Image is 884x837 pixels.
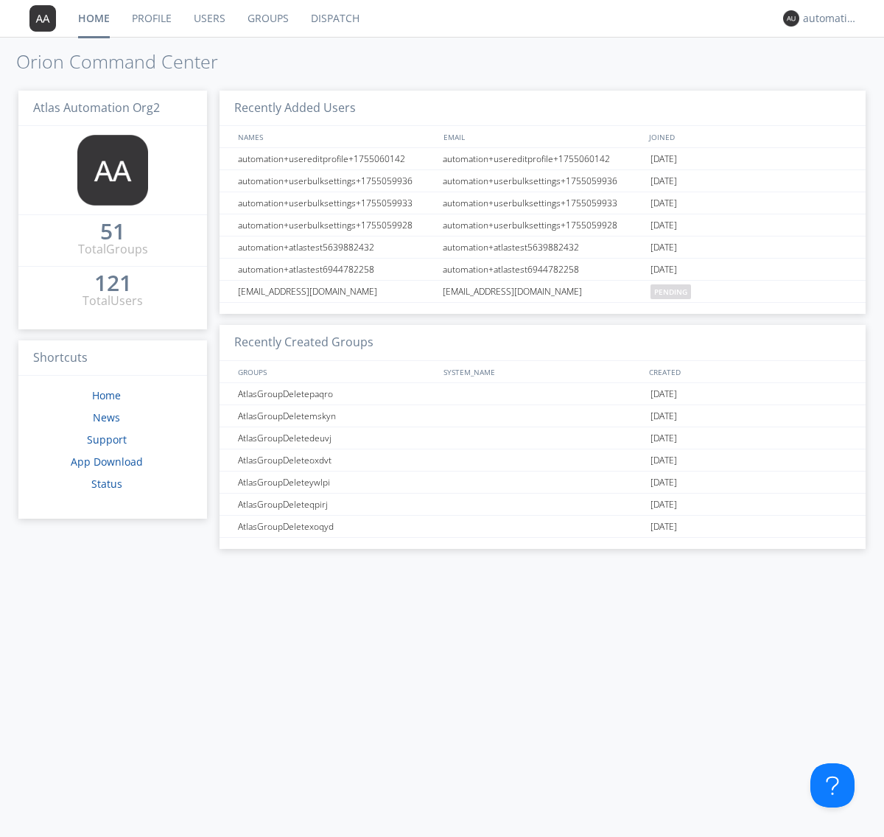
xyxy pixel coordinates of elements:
div: Total Users [83,293,143,309]
span: [DATE] [650,449,677,472]
div: Total Groups [78,241,148,258]
img: 373638.png [783,10,799,27]
div: 121 [94,276,132,290]
div: automation+usereditprofile+1755060142 [234,148,438,169]
span: [DATE] [650,170,677,192]
a: automation+userbulksettings+1755059933automation+userbulksettings+1755059933[DATE] [220,192,866,214]
div: automation+userbulksettings+1755059928 [439,214,647,236]
div: AtlasGroupDeleteywlpi [234,472,438,493]
span: [DATE] [650,148,677,170]
div: JOINED [645,126,852,147]
div: AtlasGroupDeleteoxdvt [234,449,438,471]
div: SYSTEM_NAME [440,361,645,382]
img: 373638.png [77,135,148,206]
a: automation+userbulksettings+1755059936automation+userbulksettings+1755059936[DATE] [220,170,866,192]
a: 51 [100,224,125,241]
div: AtlasGroupDeleteqpirj [234,494,438,515]
h3: Shortcuts [18,340,207,377]
div: automation+atlastest5639882432 [439,237,647,258]
div: automation+usereditprofile+1755060142 [439,148,647,169]
div: AtlasGroupDeletedeuvj [234,427,438,449]
span: pending [650,284,691,299]
a: Status [91,477,122,491]
a: News [93,410,120,424]
span: [DATE] [650,494,677,516]
div: 51 [100,224,125,239]
a: AtlasGroupDeletexoqyd[DATE] [220,516,866,538]
div: automation+atlastest5639882432 [234,237,438,258]
span: Atlas Automation Org2 [33,99,160,116]
div: AtlasGroupDeletemskyn [234,405,438,427]
span: [DATE] [650,405,677,427]
a: AtlasGroupDeleteoxdvt[DATE] [220,449,866,472]
div: CREATED [645,361,852,382]
span: [DATE] [650,427,677,449]
a: AtlasGroupDeletedeuvj[DATE] [220,427,866,449]
span: [DATE] [650,516,677,538]
span: [DATE] [650,383,677,405]
div: GROUPS [234,361,436,382]
span: [DATE] [650,472,677,494]
a: App Download [71,455,143,469]
a: AtlasGroupDeletemskyn[DATE] [220,405,866,427]
a: AtlasGroupDeletepaqro[DATE] [220,383,866,405]
a: Home [92,388,121,402]
a: AtlasGroupDeleteqpirj[DATE] [220,494,866,516]
div: [EMAIL_ADDRESS][DOMAIN_NAME] [439,281,647,302]
div: automation+userbulksettings+1755059936 [234,170,438,192]
span: [DATE] [650,237,677,259]
a: automation+atlastest5639882432automation+atlastest5639882432[DATE] [220,237,866,259]
span: [DATE] [650,192,677,214]
iframe: Toggle Customer Support [810,763,855,808]
a: AtlasGroupDeleteywlpi[DATE] [220,472,866,494]
a: automation+userbulksettings+1755059928automation+userbulksettings+1755059928[DATE] [220,214,866,237]
img: 373638.png [29,5,56,32]
div: automation+userbulksettings+1755059928 [234,214,438,236]
span: [DATE] [650,214,677,237]
a: automation+usereditprofile+1755060142automation+usereditprofile+1755060142[DATE] [220,148,866,170]
span: [DATE] [650,259,677,281]
a: [EMAIL_ADDRESS][DOMAIN_NAME][EMAIL_ADDRESS][DOMAIN_NAME]pending [220,281,866,303]
div: NAMES [234,126,436,147]
div: AtlasGroupDeletexoqyd [234,516,438,537]
div: automation+userbulksettings+1755059933 [234,192,438,214]
a: Support [87,432,127,446]
div: automation+atlastest6944782258 [234,259,438,280]
h3: Recently Created Groups [220,325,866,361]
div: AtlasGroupDeletepaqro [234,383,438,405]
div: automation+userbulksettings+1755059936 [439,170,647,192]
div: EMAIL [440,126,645,147]
div: automation+atlastest6944782258 [439,259,647,280]
a: automation+atlastest6944782258automation+atlastest6944782258[DATE] [220,259,866,281]
div: [EMAIL_ADDRESS][DOMAIN_NAME] [234,281,438,302]
h3: Recently Added Users [220,91,866,127]
div: automation+userbulksettings+1755059933 [439,192,647,214]
div: automation+atlas0009+org2 [803,11,858,26]
a: 121 [94,276,132,293]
